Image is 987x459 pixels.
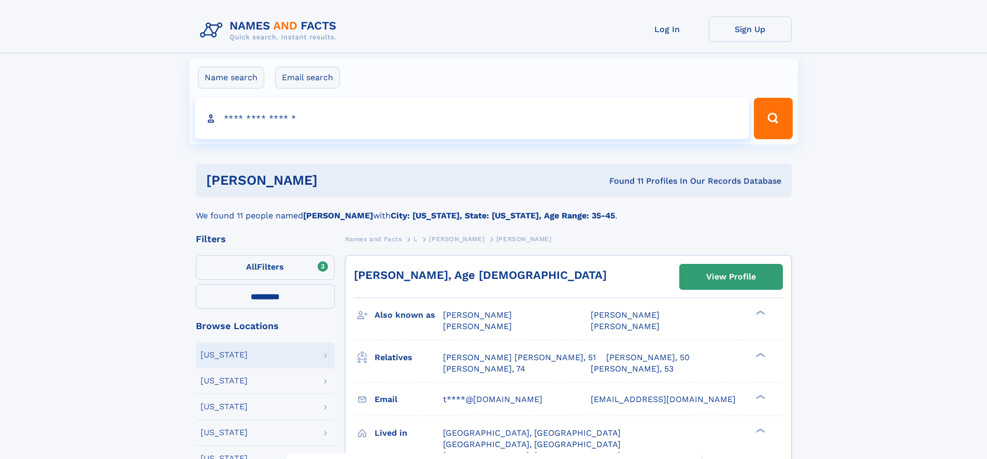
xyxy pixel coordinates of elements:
[246,262,257,272] span: All
[201,377,248,385] div: [US_STATE]
[591,310,660,320] span: [PERSON_NAME]
[303,211,373,220] b: [PERSON_NAME]
[198,67,264,88] label: Name search
[591,321,660,331] span: [PERSON_NAME]
[413,235,418,243] span: L
[463,175,781,187] div: Found 11 Profiles In Our Records Database
[443,363,525,375] a: [PERSON_NAME], 74
[626,17,709,42] a: Log In
[375,391,443,408] h3: Email
[443,321,512,331] span: [PERSON_NAME]
[606,352,690,363] a: [PERSON_NAME], 50
[443,310,512,320] span: [PERSON_NAME]
[196,255,335,280] label: Filters
[591,363,674,375] a: [PERSON_NAME], 53
[754,98,792,139] button: Search Button
[706,265,756,289] div: View Profile
[443,439,621,449] span: [GEOGRAPHIC_DATA], [GEOGRAPHIC_DATA]
[709,17,792,42] a: Sign Up
[443,428,621,438] span: [GEOGRAPHIC_DATA], [GEOGRAPHIC_DATA]
[345,232,402,245] a: Names and Facts
[429,232,484,245] a: [PERSON_NAME]
[391,211,615,220] b: City: [US_STATE], State: [US_STATE], Age Range: 35-45
[201,351,248,359] div: [US_STATE]
[753,351,766,358] div: ❯
[196,197,792,222] div: We found 11 people named with .
[375,306,443,324] h3: Also known as
[413,232,418,245] a: L
[443,352,596,363] a: [PERSON_NAME] [PERSON_NAME], 51
[753,393,766,400] div: ❯
[496,235,552,243] span: [PERSON_NAME]
[753,427,766,434] div: ❯
[196,321,335,331] div: Browse Locations
[354,269,607,282] a: [PERSON_NAME], Age [DEMOGRAPHIC_DATA]
[195,98,750,139] input: search input
[753,309,766,316] div: ❯
[201,428,248,437] div: [US_STATE]
[591,394,736,404] span: [EMAIL_ADDRESS][DOMAIN_NAME]
[429,235,484,243] span: [PERSON_NAME]
[196,234,335,244] div: Filters
[201,403,248,411] div: [US_STATE]
[275,67,340,88] label: Email search
[206,174,464,187] h1: [PERSON_NAME]
[375,349,443,366] h3: Relatives
[196,17,345,45] img: Logo Names and Facts
[680,264,782,289] a: View Profile
[375,424,443,442] h3: Lived in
